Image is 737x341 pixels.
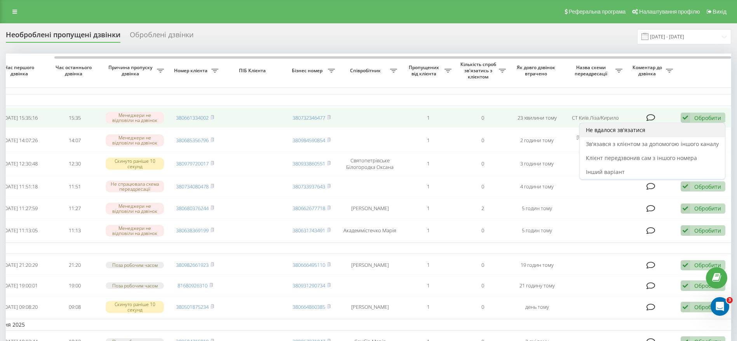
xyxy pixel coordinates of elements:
td: 0 [455,176,510,197]
a: 380662677718 [293,205,325,212]
div: Обробити [694,261,721,269]
a: 380732346477 [293,114,325,121]
span: Співробітник [343,68,390,74]
td: 0 [455,256,510,275]
td: 1 [401,220,455,241]
td: [PERSON_NAME] [339,297,401,317]
td: 1 [401,129,455,151]
a: 380931290734 [293,282,325,289]
iframe: Intercom live chat [711,297,729,316]
span: Бізнес номер [288,68,328,74]
div: Не спрацювала схема переадресації [106,181,164,192]
td: Святопетрівське Білогородка Оксана [339,153,401,175]
div: Поза робочим часом [106,282,164,289]
div: Поза робочим часом [106,262,164,268]
td: 1 [401,153,455,175]
td: 0 [455,129,510,151]
div: Обробити [694,114,721,122]
td: 0 [455,153,510,175]
span: Назва схеми переадресації [568,64,615,77]
a: 380501875234 [176,303,209,310]
a: 380734080478 [176,183,209,190]
div: Обробити [694,205,721,212]
span: Налаштування профілю [639,9,700,15]
td: 2 години тому [510,129,564,151]
span: Реферальна програма [569,9,626,15]
td: 0 [455,108,510,128]
a: 380933860551 [293,160,325,167]
td: 1 [401,176,455,197]
div: Обробити [694,183,721,190]
td: 15:35 [47,108,102,128]
td: 0 [455,297,510,317]
td: 1 [401,276,455,295]
td: день тому [510,297,564,317]
div: Менеджери не відповіли на дзвінок [106,225,164,237]
span: Інший варіант [586,168,625,176]
td: 09:08 [47,297,102,317]
td: 1 [401,297,455,317]
a: 380661334002 [176,114,209,121]
a: 380984590854 [293,137,325,144]
span: Не вдалося зв'язатися [586,126,645,134]
td: 1 [401,198,455,219]
td: 12:30 [47,153,102,175]
td: 14:07 [47,129,102,151]
span: Кількість спроб зв'язатись з клієнтом [459,61,499,80]
div: Обробити [694,282,721,289]
span: Номер клієнта [172,68,211,74]
td: 11:51 [47,176,102,197]
td: 2 [455,198,510,219]
div: Необроблені пропущені дзвінки [6,31,120,43]
div: Обробити [694,227,721,234]
div: Скинуто раніше 10 секунд [106,158,164,169]
span: Пропущених від клієнта [405,64,444,77]
td: 11:27 [47,198,102,219]
div: Оброблені дзвінки [130,31,193,43]
td: CT Київ Ліза/Кирило [564,108,626,128]
td: [PERSON_NAME] [339,256,401,275]
a: 380982661923 [176,261,209,268]
span: Коментар до дзвінка [630,64,666,77]
span: Клієнт передзвонив сам з іншого номера [586,154,697,162]
td: 3 години тому [510,153,564,175]
td: 0 [455,220,510,241]
td: Академмістечко Марія [339,220,401,241]
a: 380979720017 [176,160,209,167]
div: Менеджери не відповіли на дзвінок [106,112,164,124]
span: Час останнього дзвінка [54,64,96,77]
td: [PERSON_NAME] [339,198,401,219]
span: ПІБ Клієнта [229,68,278,74]
a: 380733937643 [293,183,325,190]
a: 380638369199 [176,227,209,234]
td: [PERSON_NAME] 0984590854 [564,129,626,151]
td: 5 годин тому [510,198,564,219]
div: Скинуто раніше 10 секунд [106,301,164,313]
div: Обробити [694,303,721,311]
td: 11:13 [47,220,102,241]
td: 4 години тому [510,176,564,197]
div: Менеджери не відповіли на дзвінок [106,203,164,214]
td: 1 [401,256,455,275]
span: 3 [727,297,733,303]
td: 23 хвилини тому [510,108,564,128]
td: 1 [401,108,455,128]
span: Причина пропуску дзвінка [106,64,157,77]
span: Як довго дзвінок втрачено [516,64,558,77]
div: Менеджери не відповіли на дзвінок [106,134,164,146]
td: 5 годин тому [510,220,564,241]
a: 81680926310 [178,282,207,289]
a: 380666495110 [293,261,325,268]
td: 19 годин тому [510,256,564,275]
span: Зв'язався з клієнтом за допомогою іншого каналу [586,140,719,148]
a: 380664860385 [293,303,325,310]
td: 21:20 [47,256,102,275]
td: 21 годину тому [510,276,564,295]
td: 0 [455,276,510,295]
a: 380631743491 [293,227,325,234]
span: Вихід [713,9,727,15]
a: 380680376244 [176,205,209,212]
a: 380685356796 [176,137,209,144]
td: 19:00 [47,276,102,295]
